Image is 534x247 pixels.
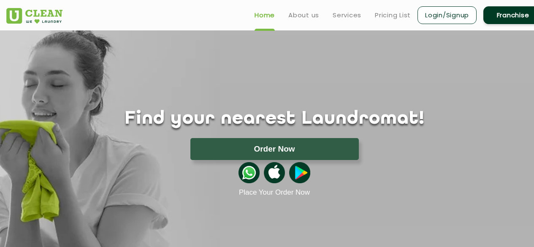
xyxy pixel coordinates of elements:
a: Login/Signup [417,6,477,24]
img: playstoreicon.png [289,162,310,183]
a: Pricing List [375,10,411,20]
a: Services [333,10,361,20]
a: Home [255,10,275,20]
img: whatsappicon.png [239,162,260,183]
a: About us [288,10,319,20]
img: UClean Laundry and Dry Cleaning [6,8,62,24]
a: Place Your Order Now [239,188,310,197]
button: Order Now [190,138,359,160]
img: apple-icon.png [264,162,285,183]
